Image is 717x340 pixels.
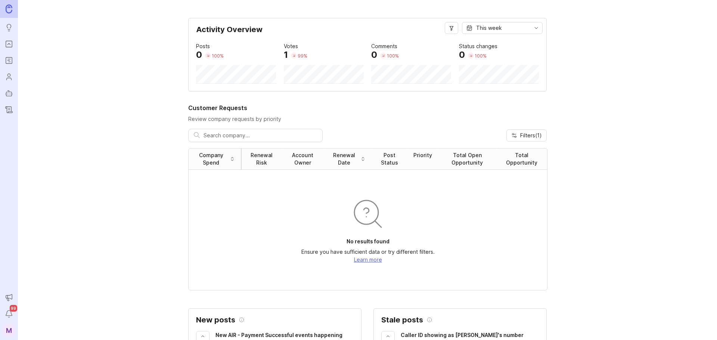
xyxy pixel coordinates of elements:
[350,196,386,232] img: svg+xml;base64,PHN2ZyB3aWR0aD0iOTYiIGhlaWdodD0iOTYiIGZpbGw9Im5vbmUiIHhtbG5zPSJodHRwOi8vd3d3LnczLm...
[2,87,16,100] a: Autopilot
[459,50,465,59] div: 0
[378,152,401,166] div: Post Status
[520,132,542,139] span: Filters
[288,152,318,166] div: Account Owner
[204,131,317,140] input: Search company...
[530,25,542,31] svg: toggle icon
[371,50,377,59] div: 0
[506,130,547,141] button: Filters(1)
[2,307,16,321] button: Notifications
[413,152,432,159] div: Priority
[444,152,490,166] div: Total Open Opportunity
[284,42,298,50] div: Votes
[196,50,202,59] div: 0
[298,53,307,59] div: 99 %
[248,152,276,166] div: Renewal Risk
[347,238,389,245] p: No results found
[387,53,399,59] div: 100 %
[284,50,288,59] div: 1
[502,152,541,166] div: Total Opportunity
[330,152,358,166] div: Renewal Date
[2,54,16,67] a: Roadmaps
[2,21,16,34] a: Ideas
[10,305,17,312] span: 99
[301,248,435,256] p: Ensure you have sufficient data or try different filters.
[535,132,542,138] span: ( 1 )
[381,316,423,324] h2: Stale posts
[196,42,210,50] div: Posts
[475,53,487,59] div: 100 %
[2,291,16,304] button: Announcements
[195,152,228,166] div: Company Spend
[2,37,16,51] a: Portal
[2,70,16,84] a: Users
[2,103,16,116] a: Changelog
[212,53,224,59] div: 100 %
[371,42,397,50] div: Comments
[6,4,12,13] img: Canny Home
[188,115,547,123] p: Review company requests by priority
[196,26,539,39] div: Activity Overview
[354,256,382,263] a: Learn more
[2,324,16,337] button: M
[188,103,547,112] h2: Customer Requests
[196,316,235,324] h2: New posts
[459,42,497,50] div: Status changes
[476,24,502,32] div: This week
